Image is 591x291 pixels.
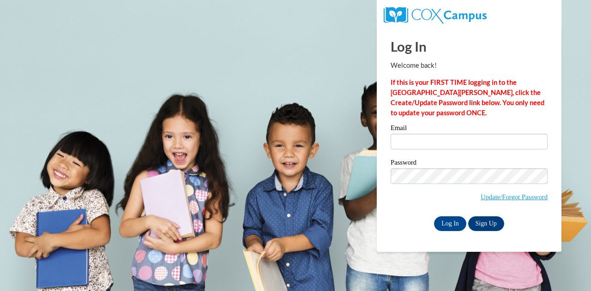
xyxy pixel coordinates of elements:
a: COX Campus [384,11,487,18]
a: Sign Up [468,216,504,231]
label: Email [391,125,548,134]
label: Password [391,159,548,168]
img: COX Campus [384,7,487,24]
p: Welcome back! [391,60,548,71]
h1: Log In [391,37,548,56]
strong: If this is your FIRST TIME logging in to the [GEOGRAPHIC_DATA][PERSON_NAME], click the Create/Upd... [391,78,544,117]
input: Log In [434,216,466,231]
a: Update/Forgot Password [481,193,548,201]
